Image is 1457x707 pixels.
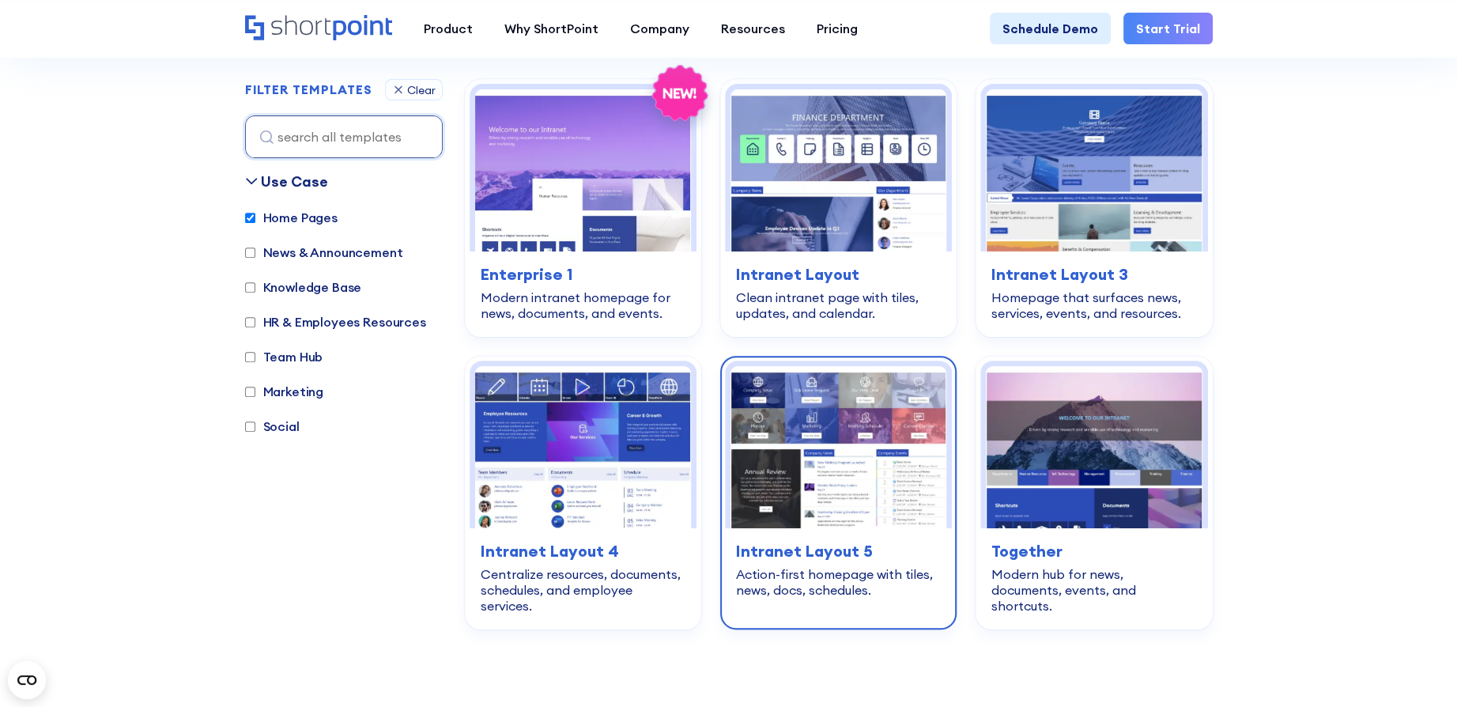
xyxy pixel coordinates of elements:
[245,317,255,327] input: HR & Employees Resources
[475,89,691,251] img: Enterprise 1 – SharePoint Homepage Design: Modern intranet homepage for news, documents, and events.
[1123,13,1213,44] a: Start Trial
[481,263,685,286] h3: Enterprise 1
[424,19,473,38] div: Product
[976,79,1212,337] a: Intranet Layout 3 – SharePoint Homepage Template: Homepage that surfaces news, services, events, ...
[245,243,403,262] label: News & Announcement
[8,661,46,699] button: Open CMP widget
[481,566,685,614] div: Centralize resources, documents, schedules, and employee services.
[245,422,255,432] input: Social
[245,213,255,223] input: Home Pages
[1378,631,1457,707] iframe: Chat Widget
[245,248,255,258] input: News & Announcement
[408,13,489,44] a: Product
[991,263,1196,286] h3: Intranet Layout 3
[990,13,1111,44] a: Schedule Demo
[245,115,443,158] input: search all templates
[245,278,362,297] label: Knowledge Base
[245,382,324,401] label: Marketing
[991,289,1196,321] div: Homepage that surfaces news, services, events, and resources.
[245,312,426,331] label: HR & Employees Resources
[407,85,436,96] div: Clear
[986,89,1202,251] img: Intranet Layout 3 – SharePoint Homepage Template: Homepage that surfaces news, services, events, ...
[720,356,957,629] a: Intranet Layout 5 – SharePoint Page Template: Action-first homepage with tiles, news, docs, sched...
[245,352,255,362] input: Team Hub
[736,263,941,286] h3: Intranet Layout
[730,89,946,251] img: Intranet Layout – SharePoint Page Design: Clean intranet page with tiles, updates, and calendar.
[705,13,801,44] a: Resources
[489,13,614,44] a: Why ShortPoint
[614,13,705,44] a: Company
[465,356,701,629] a: Intranet Layout 4 – Intranet Page Template: Centralize resources, documents, schedules, and emplo...
[475,366,691,528] img: Intranet Layout 4 – Intranet Page Template: Centralize resources, documents, schedules, and emplo...
[245,387,255,397] input: Marketing
[465,79,701,337] a: Enterprise 1 – SharePoint Homepage Design: Modern intranet homepage for news, documents, and even...
[801,13,874,44] a: Pricing
[630,19,689,38] div: Company
[720,79,957,337] a: Intranet Layout – SharePoint Page Design: Clean intranet page with tiles, updates, and calendar.I...
[991,566,1196,614] div: Modern hub for news, documents, events, and shortcuts.
[245,15,392,42] a: Home
[245,208,338,227] label: Home Pages
[245,282,255,293] input: Knowledge Base
[736,566,941,598] div: Action-first homepage with tiles, news, docs, schedules.
[730,366,946,528] img: Intranet Layout 5 – SharePoint Page Template: Action-first homepage with tiles, news, docs, sched...
[721,19,785,38] div: Resources
[481,289,685,321] div: Modern intranet homepage for news, documents, and events.
[976,356,1212,629] a: Together – Intranet Homepage Template: Modern hub for news, documents, events, and shortcuts.Toge...
[736,289,941,321] div: Clean intranet page with tiles, updates, and calendar.
[245,417,300,436] label: Social
[817,19,858,38] div: Pricing
[261,171,328,192] div: Use Case
[481,539,685,563] h3: Intranet Layout 4
[986,366,1202,528] img: Together – Intranet Homepage Template: Modern hub for news, documents, events, and shortcuts.
[245,83,372,97] h2: FILTER TEMPLATES
[736,539,941,563] h3: Intranet Layout 5
[245,347,323,366] label: Team Hub
[991,539,1196,563] h3: Together
[504,19,598,38] div: Why ShortPoint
